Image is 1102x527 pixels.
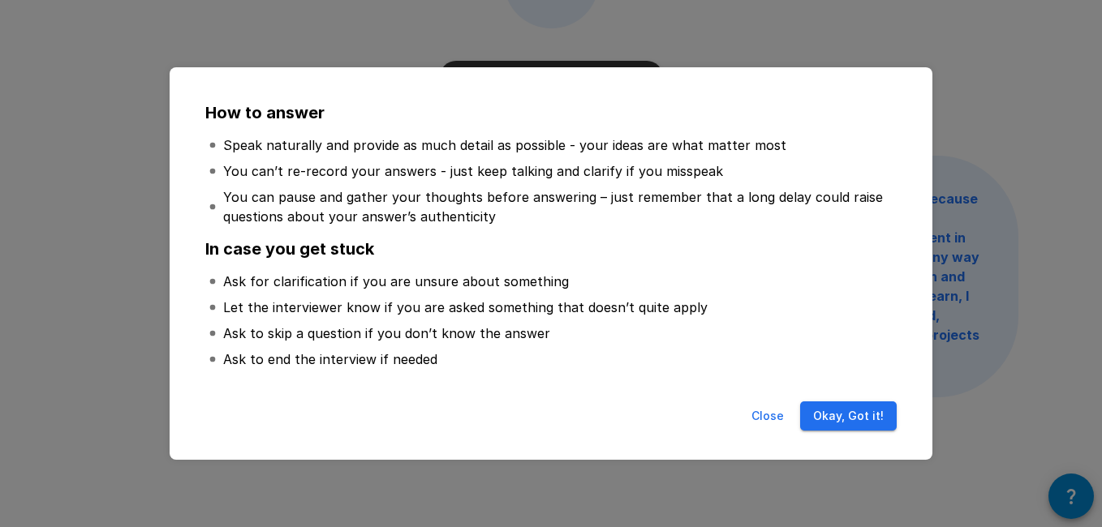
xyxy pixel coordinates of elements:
button: Okay, Got it! [800,401,897,431]
p: You can pause and gather your thoughts before answering – just remember that a long delay could r... [223,187,893,226]
p: Let the interviewer know if you are asked something that doesn’t quite apply [223,298,708,317]
p: Ask for clarification if you are unsure about something [223,272,569,291]
b: In case you get stuck [205,239,374,259]
b: How to answer [205,103,325,122]
p: Ask to skip a question if you don’t know the answer [223,323,550,343]
p: You can’t re-record your answers - just keep talking and clarify if you misspeak [223,161,723,181]
button: Close [742,401,794,431]
p: Speak naturally and provide as much detail as possible - your ideas are what matter most [223,135,786,155]
p: Ask to end the interview if needed [223,349,437,369]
